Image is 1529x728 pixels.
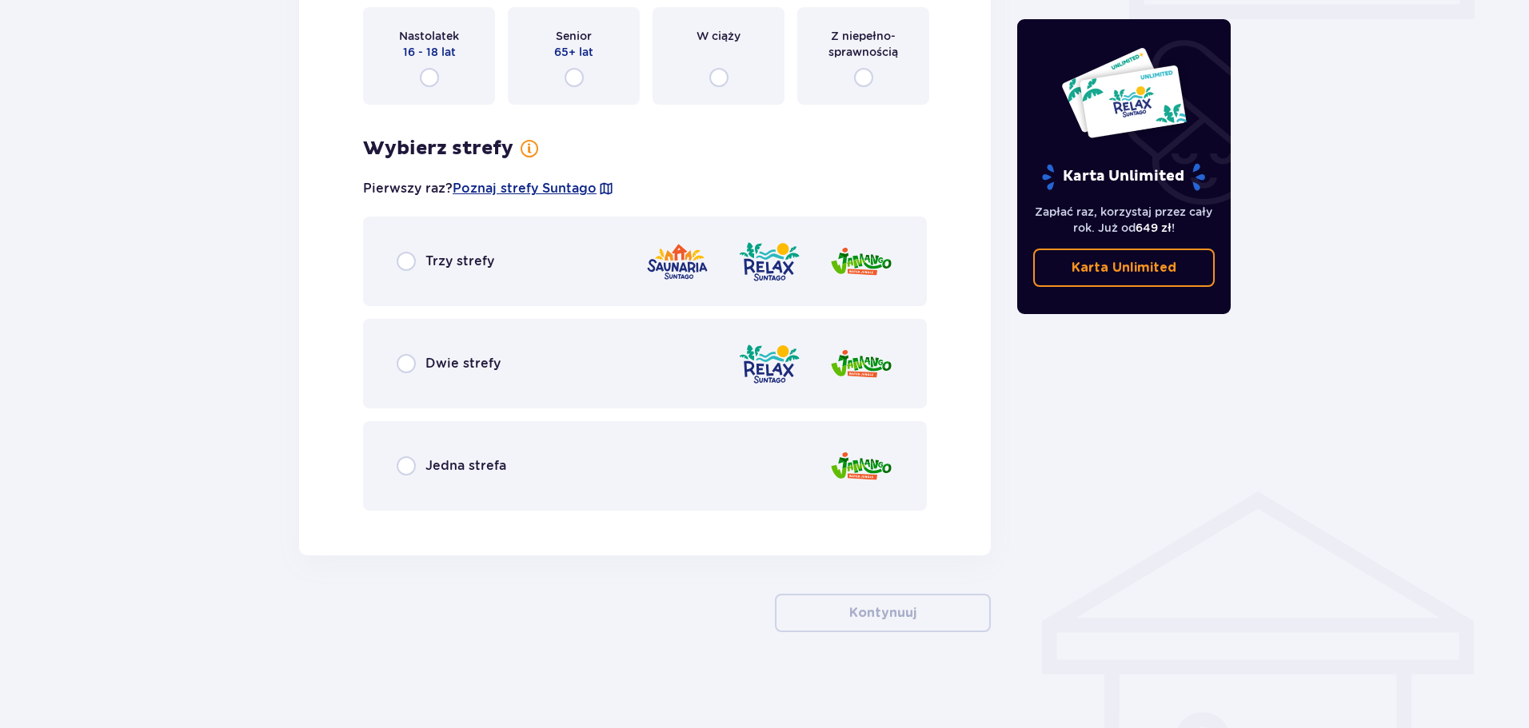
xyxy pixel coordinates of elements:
[775,594,991,632] button: Kontynuuj
[425,457,506,475] p: Jedna strefa
[453,180,597,197] a: Poznaj strefy Suntago
[1136,221,1172,234] span: 649 zł
[1033,249,1216,287] a: Karta Unlimited
[829,341,893,387] img: zone logo
[1072,259,1176,276] p: Karta Unlimited
[363,137,513,161] p: Wybierz strefy
[363,180,614,197] p: Pierwszy raz?
[556,28,592,44] p: Senior
[403,44,456,60] p: 16 - 18 lat
[399,28,459,44] p: Nastolatek
[425,253,494,270] p: Trzy strefy
[554,44,593,60] p: 65+ lat
[1033,204,1216,236] p: Zapłać raz, korzystaj przez cały rok. Już od !
[849,604,916,622] p: Kontynuuj
[425,355,501,372] p: Dwie strefy
[737,239,801,284] img: zone logo
[829,239,893,284] img: zone logo
[645,239,709,284] img: zone logo
[697,28,741,44] p: W ciąży
[829,444,893,489] img: zone logo
[737,341,801,387] img: zone logo
[1040,163,1207,191] p: Karta Unlimited
[812,28,915,60] p: Z niepełno­sprawnością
